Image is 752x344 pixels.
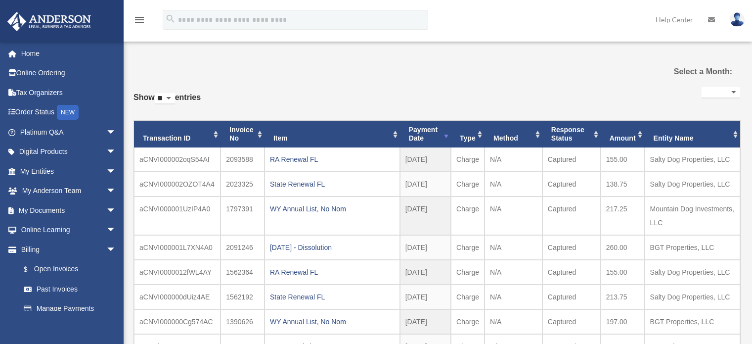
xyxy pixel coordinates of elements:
span: arrow_drop_down [106,122,126,143]
a: menu [133,17,145,26]
th: Item: activate to sort column ascending [265,121,400,147]
div: WY Annual List, No Nom [270,202,395,216]
a: Online Ordering [7,63,131,83]
span: arrow_drop_down [106,220,126,241]
td: 2091246 [221,235,265,260]
td: [DATE] [400,260,451,285]
td: Captured [542,172,601,197]
td: N/A [485,285,542,309]
td: aCNVI000002oqS54AI [134,147,221,172]
td: [DATE] [400,235,451,260]
a: Billingarrow_drop_down [7,240,131,259]
td: Charge [451,197,485,235]
td: N/A [485,309,542,334]
td: aCNVI0000012fWL4AY [134,260,221,285]
span: arrow_drop_down [106,161,126,182]
td: Captured [542,260,601,285]
td: 260.00 [601,235,645,260]
td: Charge [451,309,485,334]
td: 197.00 [601,309,645,334]
div: [DATE] - Dissolution [270,241,395,254]
td: 2093588 [221,147,265,172]
td: 213.75 [601,285,645,309]
td: 2023325 [221,172,265,197]
div: WY Annual List, No Nom [270,315,395,329]
td: Captured [542,285,601,309]
td: Charge [451,172,485,197]
div: NEW [57,105,79,120]
td: aCNVI000000dUiz4AE [134,285,221,309]
th: Method: activate to sort column ascending [485,121,542,147]
span: arrow_drop_down [106,240,126,260]
td: Captured [542,309,601,334]
select: Showentries [155,93,175,104]
td: [DATE] [400,197,451,235]
td: [DATE] [400,309,451,334]
td: aCNVI000000Cg574AC [134,309,221,334]
td: [DATE] [400,172,451,197]
td: Charge [451,260,485,285]
td: aCNVI000001L7XN4A0 [134,235,221,260]
a: $Open Invoices [14,259,131,280]
img: User Pic [730,12,745,27]
i: search [165,13,176,24]
td: 217.25 [601,197,645,235]
span: arrow_drop_down [106,200,126,221]
td: 155.00 [601,147,645,172]
td: Captured [542,235,601,260]
td: Captured [542,197,601,235]
a: Platinum Q&Aarrow_drop_down [7,122,131,142]
td: Salty Dog Properties, LLC [645,260,740,285]
a: My Entitiesarrow_drop_down [7,161,131,181]
a: Order StatusNEW [7,102,131,123]
th: Transaction ID: activate to sort column ascending [134,121,221,147]
td: 1797391 [221,197,265,235]
th: Amount: activate to sort column ascending [601,121,645,147]
td: Charge [451,147,485,172]
td: Mountain Dog Investments, LLC [645,197,740,235]
td: 138.75 [601,172,645,197]
td: 1390626 [221,309,265,334]
img: Anderson Advisors Platinum Portal [4,12,94,31]
a: Online Learningarrow_drop_down [7,220,131,240]
th: Response Status: activate to sort column ascending [542,121,601,147]
th: Type: activate to sort column ascending [451,121,485,147]
td: Salty Dog Properties, LLC [645,172,740,197]
div: State Renewal FL [270,290,395,304]
i: menu [133,14,145,26]
td: aCNVI000001UzIP4A0 [134,197,221,235]
span: $ [29,263,34,276]
td: BGT Properties, LLC [645,235,740,260]
a: Manage Payments [14,299,131,319]
td: [DATE] [400,147,451,172]
td: aCNVI000002OZOT4A4 [134,172,221,197]
th: Entity Name: activate to sort column ascending [645,121,740,147]
th: Invoice No: activate to sort column ascending [221,121,265,147]
div: RA Renewal FL [270,152,395,166]
label: Show entries [133,91,201,114]
td: N/A [485,197,542,235]
a: My Documentsarrow_drop_down [7,200,131,220]
td: N/A [485,260,542,285]
label: Select a Month: [646,65,732,79]
td: Salty Dog Properties, LLC [645,147,740,172]
a: Home [7,44,131,63]
span: arrow_drop_down [106,181,126,201]
div: RA Renewal FL [270,265,395,279]
a: Digital Productsarrow_drop_down [7,142,131,162]
a: Tax Organizers [7,83,131,102]
td: 1562364 [221,260,265,285]
td: Salty Dog Properties, LLC [645,285,740,309]
span: arrow_drop_down [106,142,126,162]
td: BGT Properties, LLC [645,309,740,334]
th: Payment Date: activate to sort column ascending [400,121,451,147]
td: N/A [485,235,542,260]
a: My Anderson Teamarrow_drop_down [7,181,131,201]
td: Charge [451,235,485,260]
td: 1562192 [221,285,265,309]
div: State Renewal FL [270,177,395,191]
td: [DATE] [400,285,451,309]
td: 155.00 [601,260,645,285]
td: N/A [485,147,542,172]
a: Past Invoices [14,279,126,299]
